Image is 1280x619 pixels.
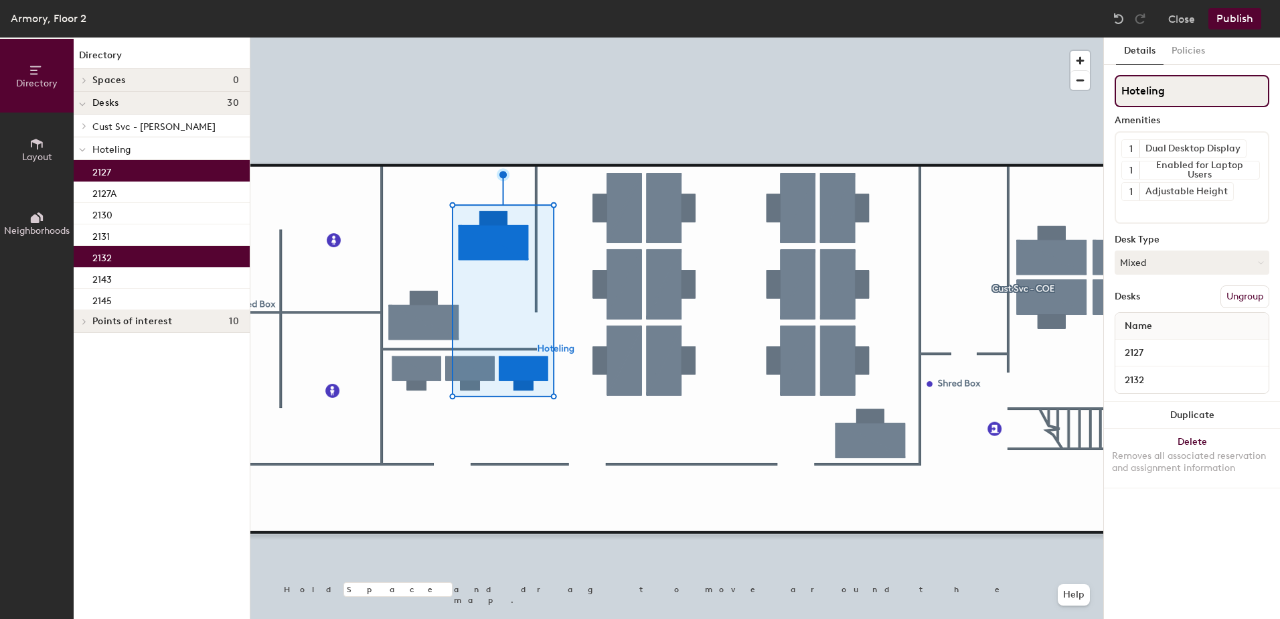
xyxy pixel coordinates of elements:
span: Spaces [92,75,126,86]
span: 1 [1129,185,1133,199]
button: Help [1058,584,1090,606]
button: Ungroup [1220,285,1269,308]
button: 1 [1122,140,1139,157]
button: Details [1116,38,1164,65]
p: 2132 [92,249,112,264]
p: 2127A [92,184,116,200]
p: 2130 [92,206,112,221]
button: 1 [1122,161,1139,179]
img: Undo [1112,12,1125,25]
button: Publish [1208,8,1261,29]
span: 10 [229,316,239,327]
span: Points of interest [92,316,172,327]
p: 2131 [92,227,110,243]
button: Close [1168,8,1195,29]
div: Armory, Floor 2 [11,10,86,27]
div: Removes all associated reservation and assignment information [1112,450,1272,474]
div: Enabled for Laptop Users [1139,161,1259,179]
span: Cust Svc - [PERSON_NAME] [92,121,216,133]
button: Mixed [1115,251,1269,275]
button: DeleteRemoves all associated reservation and assignment information [1104,429,1280,488]
span: Neighborhoods [4,225,70,236]
span: 30 [227,98,239,109]
p: 2127 [92,163,111,178]
span: Name [1118,314,1159,338]
span: 1 [1129,142,1133,156]
input: Unnamed desk [1118,344,1266,362]
span: 1 [1129,163,1133,178]
div: Desk Type [1115,234,1269,245]
img: Redo [1133,12,1147,25]
h1: Directory [74,48,250,69]
span: Hoteling [92,144,131,155]
button: 1 [1122,183,1139,200]
span: Directory [16,78,58,89]
input: Unnamed desk [1118,370,1266,389]
span: 0 [233,75,239,86]
button: Policies [1164,38,1213,65]
p: 2145 [92,291,112,307]
div: Amenities [1115,115,1269,126]
div: Dual Desktop Display [1139,140,1246,157]
p: 2143 [92,270,112,285]
div: Adjustable Height [1139,183,1233,200]
div: Desks [1115,291,1140,302]
span: Layout [22,151,52,163]
span: Desks [92,98,118,109]
button: Duplicate [1104,402,1280,429]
